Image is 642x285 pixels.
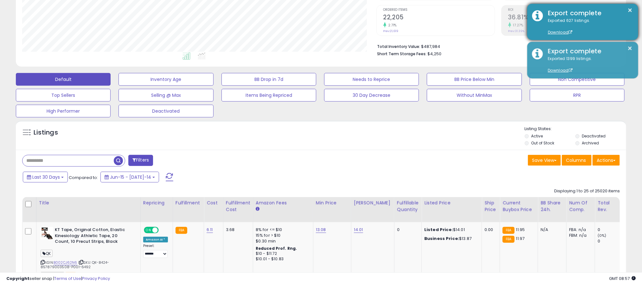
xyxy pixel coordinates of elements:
span: 2025-08-14 08:57 GMT [609,275,636,282]
div: Amazon AI * [143,237,168,242]
div: 0 [598,238,623,244]
a: Privacy Policy [82,275,110,282]
b: Reduced Prof. Rng. [256,246,297,251]
div: Preset: [143,244,168,258]
li: $487,984 [377,42,615,50]
small: Prev: 21,619 [383,29,399,33]
div: Amazon Fees [256,200,311,206]
div: $0.30 min [256,238,308,244]
a: Download [548,68,573,73]
button: Save View [528,155,561,166]
b: Short Term Storage Fees: [377,51,427,56]
small: 17.27% [511,23,523,28]
button: Without MinMax [427,89,522,102]
h5: Listings [34,128,58,137]
div: Fulfillment Cost [226,200,250,213]
span: $4,250 [428,51,442,57]
div: $14.01 [424,227,477,233]
span: QK [41,250,53,257]
span: 11.95 [516,227,525,233]
div: Exported 627 listings. [543,18,633,36]
button: BB Price Below Min [427,73,522,86]
p: Listing States: [525,126,626,132]
div: $10 - $11.72 [256,251,308,256]
label: Out of Stock [531,140,555,146]
div: [PERSON_NAME] [354,200,392,206]
div: FBM: n/a [569,233,590,238]
b: Listed Price: [424,227,453,233]
button: Actions [593,155,620,166]
small: Amazon Fees. [256,206,260,212]
button: × [628,44,633,52]
span: | SKU: QK-8424-857879003508-P001-6492 [41,260,109,269]
button: High Performer [16,105,111,117]
div: Ship Price [485,200,497,213]
div: $10.01 - $10.83 [256,256,308,262]
a: B002CJ62N6 [54,260,77,265]
div: 8% for <= $10 [256,227,308,233]
div: Total Rev. [598,200,621,213]
div: Export complete [543,9,633,18]
div: Export complete [543,47,633,56]
h2: 36.81% [508,14,620,22]
button: BB Drop in 7d [221,73,316,86]
div: Title [39,200,138,206]
button: RPR [530,89,625,102]
small: (0%) [598,233,607,238]
small: Prev: 31.39% [508,29,525,33]
div: 15% for > $10 [256,233,308,238]
b: KT Tape, Original Cotton, Elastic Kinesiology Athletic Tape, 20 Count, 10 Precut Strips, Black [55,227,132,246]
small: 2.71% [386,23,397,28]
div: Displaying 1 to 25 of 25020 items [554,188,620,194]
button: Filters [128,155,153,166]
b: Total Inventory Value: [377,44,421,49]
div: Listed Price [424,200,479,206]
small: FBA [503,236,514,243]
a: 13.08 [316,227,326,233]
button: Selling @ Max [119,89,213,102]
span: Last 30 Days [32,174,60,180]
span: Compared to: [69,175,98,181]
div: Repricing [143,200,170,206]
div: Exported 1399 listings. [543,56,633,74]
div: $13.87 [424,236,477,242]
button: Inventory Age [119,73,213,86]
h2: 22,205 [383,14,495,22]
button: Top Sellers [16,89,111,102]
label: Archived [582,140,599,146]
div: 0.00 [485,227,495,233]
button: Columns [562,155,592,166]
a: Terms of Use [54,275,81,282]
div: Num of Comp. [569,200,592,213]
div: Current Buybox Price [503,200,535,213]
span: Ordered Items [383,8,495,12]
label: Active [531,133,543,139]
small: FBA [503,227,514,234]
button: Non Competitive [530,73,625,86]
b: Business Price: [424,235,459,242]
span: ROI [508,8,620,12]
small: FBA [176,227,187,234]
div: N/A [541,227,562,233]
a: 6.11 [207,227,213,233]
img: 41z8NEOs2qL._SL40_.jpg [41,227,53,240]
div: 3.68 [226,227,248,233]
button: × [628,6,633,14]
span: OFF [158,228,168,233]
button: Last 30 Days [23,172,68,182]
button: Deactivated [119,105,213,117]
label: Deactivated [582,133,606,139]
button: Jun-15 - [DATE]-14 [100,172,159,182]
div: seller snap | | [6,276,110,282]
div: BB Share 24h. [541,200,564,213]
strong: Copyright [6,275,29,282]
div: Min Price [316,200,349,206]
a: 14.01 [354,227,363,233]
button: Items Being Repriced [221,89,316,102]
span: Columns [566,157,586,163]
div: Fulfillable Quantity [397,200,419,213]
a: Download [548,30,573,35]
div: Fulfillment [176,200,201,206]
div: FBA: n/a [569,227,590,233]
button: Needs to Reprice [324,73,419,86]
